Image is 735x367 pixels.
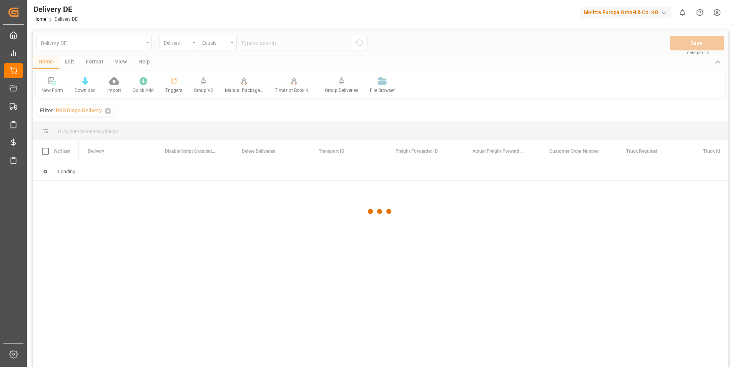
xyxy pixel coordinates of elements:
a: Home [33,17,46,22]
button: Melitta Europa GmbH & Co. KG [580,5,674,20]
div: Melitta Europa GmbH & Co. KG [580,7,671,18]
button: Help Center [691,4,708,21]
button: show 0 new notifications [674,4,691,21]
div: Delivery DE [33,3,78,15]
